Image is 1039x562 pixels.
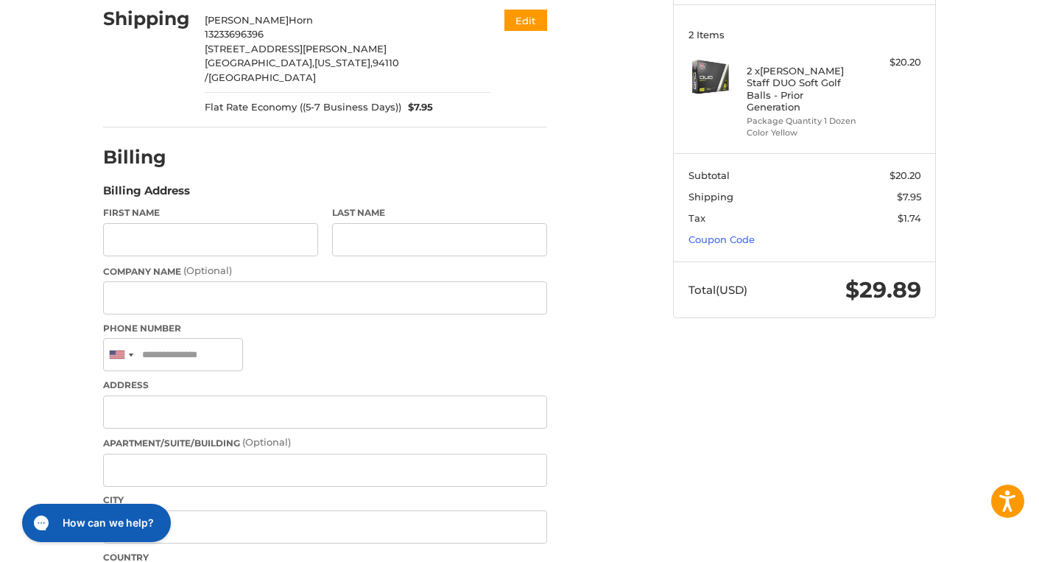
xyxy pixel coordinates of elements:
span: [STREET_ADDRESS][PERSON_NAME] [205,43,387,55]
span: $1.74 [898,212,921,224]
div: United States: +1 [104,339,138,370]
h3: 2 Items [688,29,921,41]
span: 94110 / [205,57,399,83]
span: Subtotal [688,169,730,181]
h2: Billing [103,146,189,169]
button: Edit [504,10,547,31]
span: [US_STATE], [314,57,373,69]
legend: Billing Address [103,183,190,206]
span: Tax [688,212,705,224]
label: Last Name [332,206,547,219]
label: Phone Number [103,322,547,335]
span: Horn [289,14,313,26]
span: [GEOGRAPHIC_DATA] [208,71,316,83]
span: $7.95 [897,191,921,203]
h4: 2 x [PERSON_NAME] Staff DUO Soft Golf Balls - Prior Generation [747,65,859,113]
label: First Name [103,206,318,219]
label: Address [103,379,547,392]
label: Apartment/Suite/Building [103,435,547,450]
small: (Optional) [242,436,291,448]
span: 13233696396 [205,28,264,40]
span: Total (USD) [688,283,747,297]
span: $29.89 [845,276,921,303]
label: Company Name [103,264,547,278]
span: $20.20 [890,169,921,181]
small: (Optional) [183,264,232,276]
li: Color Yellow [747,127,859,139]
div: $20.20 [863,55,921,70]
span: Flat Rate Economy ((5-7 Business Days)) [205,100,401,115]
iframe: Gorgias live chat messenger [15,499,175,547]
span: Shipping [688,191,733,203]
label: City [103,493,547,507]
span: [GEOGRAPHIC_DATA], [205,57,314,69]
a: Coupon Code [688,233,755,245]
li: Package Quantity 1 Dozen [747,115,859,127]
h2: Shipping [103,7,190,30]
span: $7.95 [401,100,434,115]
span: [PERSON_NAME] [205,14,289,26]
